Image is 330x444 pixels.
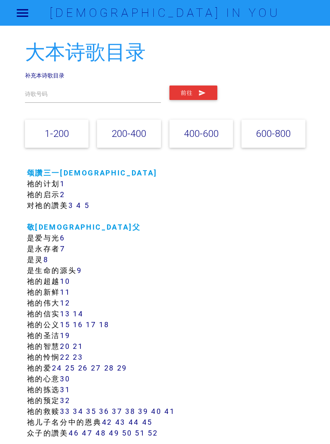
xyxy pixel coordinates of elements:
[95,428,106,438] a: 48
[43,255,49,264] a: 8
[25,41,305,63] h2: 大本诗歌目录
[78,363,88,373] a: 26
[142,418,153,427] a: 45
[60,298,70,308] a: 12
[135,428,145,438] a: 51
[82,428,93,438] a: 47
[27,168,158,177] a: 颂讚三一[DEMOGRAPHIC_DATA]
[122,428,132,438] a: 50
[111,128,146,139] a: 200-400
[73,309,83,318] a: 14
[169,86,217,100] button: 前往
[99,407,109,416] a: 36
[52,363,62,373] a: 24
[112,407,122,416] a: 37
[60,385,70,394] a: 31
[68,201,74,210] a: 3
[60,190,65,199] a: 2
[60,374,70,383] a: 30
[102,418,112,427] a: 42
[60,342,70,351] a: 20
[60,320,70,329] a: 15
[164,407,175,416] a: 41
[76,201,82,210] a: 4
[60,244,66,253] a: 7
[77,266,82,275] a: 9
[25,72,64,79] a: 补充本诗歌目录
[60,309,70,318] a: 13
[125,407,135,416] a: 38
[73,352,83,362] a: 23
[73,407,83,416] a: 34
[73,342,83,351] a: 21
[60,331,70,340] a: 19
[60,287,70,297] a: 11
[27,222,141,232] a: 敬[DEMOGRAPHIC_DATA]父
[60,233,65,242] a: 6
[68,428,79,438] a: 46
[115,418,126,427] a: 43
[109,428,119,438] a: 49
[151,407,161,416] a: 40
[60,352,70,362] a: 22
[128,418,139,427] a: 44
[85,201,90,210] a: 5
[60,179,65,188] a: 1
[184,128,219,139] a: 400-600
[73,320,83,329] a: 16
[256,128,291,139] a: 600-800
[148,428,158,438] a: 52
[86,320,96,329] a: 17
[86,407,96,416] a: 35
[104,363,114,373] a: 28
[45,128,69,139] a: 1-200
[99,320,109,329] a: 18
[65,363,75,373] a: 25
[117,363,127,373] a: 29
[60,396,70,405] a: 32
[60,407,70,416] a: 33
[91,363,101,373] a: 27
[138,407,148,416] a: 39
[60,277,70,286] a: 10
[25,90,47,98] label: 诗歌号码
